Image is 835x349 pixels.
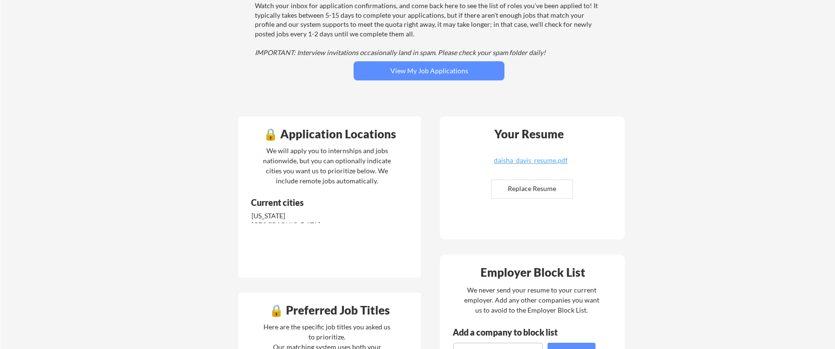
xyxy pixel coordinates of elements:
div: Employer Block List [444,267,622,278]
a: daisha_davis_resume.pdf [474,157,588,172]
div: We will apply you to internships and jobs nationwide, but you can optionally indicate cities you ... [261,146,393,186]
em: IMPORTANT: Interview invitations occasionally land in spam. Please check your spam folder daily! [255,48,546,56]
div: 🔒 Application Locations [240,128,419,140]
div: Add a company to block list [453,328,572,337]
button: View My Job Applications [354,61,504,80]
div: daisha_davis_resume.pdf [474,157,588,164]
div: We never send your resume to your current employer. Add any other companies you want us to avoid ... [463,285,600,315]
div: 🔒 Preferred Job Titles [240,304,419,316]
div: [US_STATE][GEOGRAPHIC_DATA], [GEOGRAPHIC_DATA] [252,211,353,239]
div: Your Resume [481,128,576,140]
div: Current cities [251,198,384,207]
